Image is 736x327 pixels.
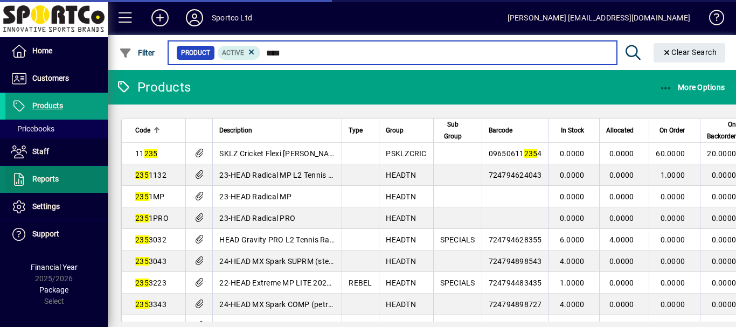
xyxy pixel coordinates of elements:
div: Sub Group [440,119,475,142]
em: 235 [135,192,149,201]
span: On Backorder [707,119,736,142]
button: Filter [116,43,158,62]
span: More Options [659,83,725,92]
span: 20.0000 [707,149,736,158]
div: Barcode [489,124,542,136]
button: Add [143,8,177,27]
span: Barcode [489,124,512,136]
span: 09650611 4 [489,149,542,158]
a: Staff [5,138,108,165]
span: 0.0000 [661,192,685,201]
span: HEADTN [386,279,416,287]
span: Customers [32,74,69,82]
a: Home [5,38,108,65]
span: 60.0000 [656,149,685,158]
span: 23-HEAD Radical PRO [219,214,295,222]
span: HEADTN [386,257,416,266]
span: 4.0000 [560,257,585,266]
div: Group [386,124,426,136]
span: HEADTN [386,192,416,201]
span: 6.0000 [560,235,585,244]
span: REBEL [349,279,372,287]
span: Description [219,124,252,136]
span: 0.0000 [560,214,585,222]
a: Reports [5,166,108,193]
em: 235 [135,279,149,287]
div: Description [219,124,335,136]
span: 724794898543 [489,257,542,266]
span: 11 [135,149,157,158]
button: Clear [654,43,726,62]
span: Financial Year [31,263,78,272]
span: HEADTN [386,300,416,309]
span: 3043 [135,257,166,266]
em: 235 [144,149,158,158]
span: Filter [119,48,155,57]
span: 0.0000 [609,171,634,179]
em: 235 [135,171,149,179]
span: In Stock [561,124,584,136]
div: [PERSON_NAME] [EMAIL_ADDRESS][DOMAIN_NAME] [508,9,690,26]
span: 0.0000 [609,300,634,309]
span: 24-HEAD MX Spark SUPRM (stealth) L3 Tennis Racquet [219,257,411,266]
span: SKLZ Cricket Flexi [PERSON_NAME] [219,149,342,158]
span: 0.0000 [661,257,685,266]
span: 3223 [135,279,166,287]
span: HEADTN [386,214,416,222]
span: Type [349,124,363,136]
em: 235 [524,149,538,158]
span: 0.0000 [609,149,634,158]
span: 0.0000 [661,214,685,222]
span: Allocated [606,124,634,136]
span: 1PRO [135,214,169,222]
a: Settings [5,193,108,220]
span: Package [39,286,68,294]
span: Reports [32,175,59,183]
span: Products [32,101,63,110]
span: 1MP [135,192,165,201]
span: SPECIALS [440,235,475,244]
span: 724794628355 [489,235,542,244]
em: 235 [135,214,149,222]
span: Sub Group [440,119,466,142]
span: 23-HEAD Radical MP L2 Tennis Racquet*** [219,171,367,179]
span: 0.0000 [560,192,585,201]
span: Product [181,47,210,58]
span: HEAD Gravity PRO L2 Tennis Racquet*** [219,235,359,244]
span: HEADTN [386,235,416,244]
span: 24-HEAD MX Spark COMP (petrol) L3 Tennis Racquet [219,300,402,309]
span: Group [386,124,404,136]
span: 724794483435 [489,279,542,287]
span: SPECIALS [440,279,475,287]
span: 0.0000 [661,279,685,287]
span: 1.0000 [661,171,685,179]
span: 22-HEAD Extreme MP LITE 2022 L3 Tennis Racquet [219,279,397,287]
span: Active [222,49,244,57]
div: Products [116,79,191,96]
em: 235 [135,257,149,266]
button: More Options [657,78,728,97]
div: In Stock [556,124,594,136]
span: 3032 [135,235,166,244]
a: Support [5,221,108,248]
span: On Order [659,124,685,136]
em: 235 [135,300,149,309]
a: Customers [5,65,108,92]
div: Allocated [606,124,643,136]
span: 0.0000 [661,300,685,309]
span: Settings [32,202,60,211]
span: 0.0000 [609,279,634,287]
a: Knowledge Base [701,2,723,37]
span: 724794898727 [489,300,542,309]
span: HEADTN [386,171,416,179]
span: Staff [32,147,49,156]
div: Type [349,124,372,136]
a: Pricebooks [5,120,108,138]
span: Clear Search [662,48,717,57]
span: 0.0000 [560,149,585,158]
em: 235 [135,235,149,244]
span: 23-HEAD Radical MP [219,192,291,201]
span: 1.0000 [560,279,585,287]
span: PSKLZCRIC [386,149,426,158]
div: On Order [656,124,695,136]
